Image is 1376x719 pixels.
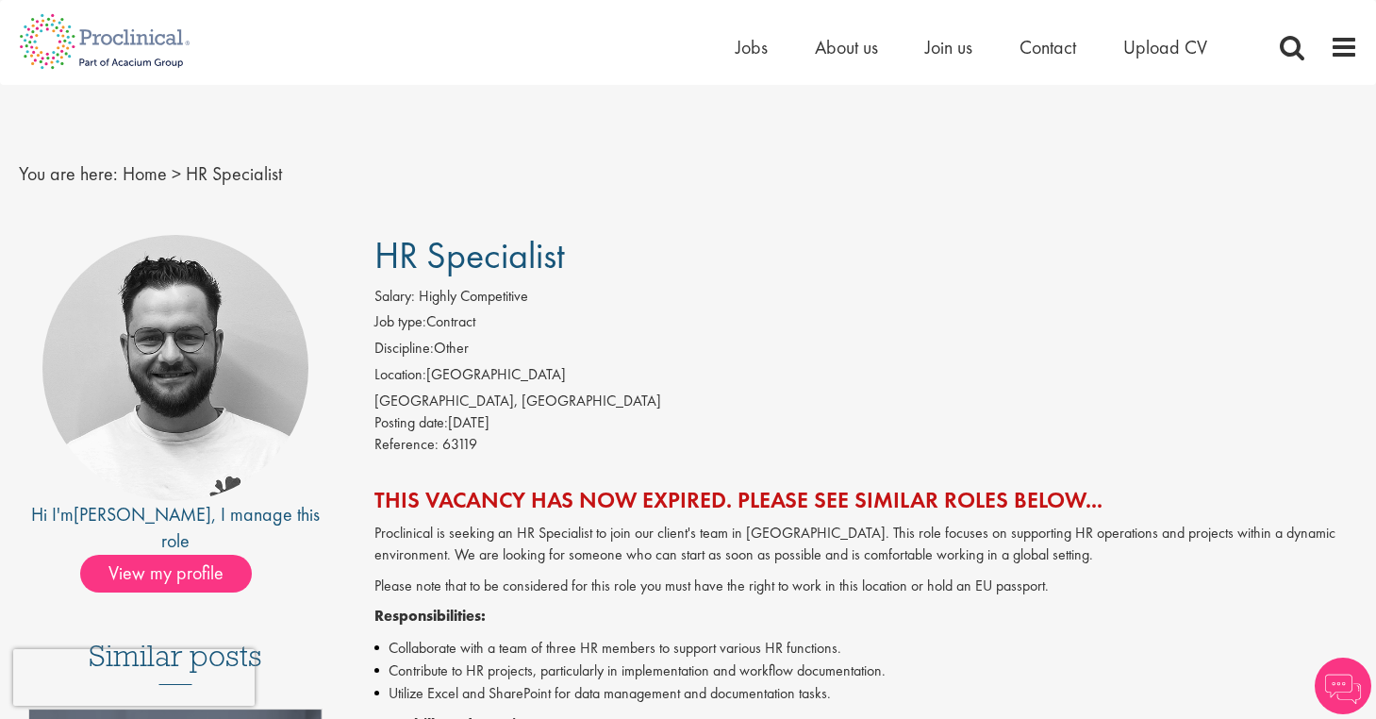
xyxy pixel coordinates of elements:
[123,161,167,186] a: breadcrumb link
[374,412,1358,434] div: [DATE]
[374,576,1358,597] p: Please note that to be considered for this role you must have the right to work in this location ...
[374,338,1358,364] li: Other
[1315,658,1371,714] img: Chatbot
[80,555,252,593] span: View my profile
[19,161,118,186] span: You are here:
[374,338,434,359] label: Discipline:
[736,35,768,59] a: Jobs
[74,502,211,527] a: [PERSON_NAME]
[80,559,271,583] a: View my profile
[1123,35,1207,59] a: Upload CV
[172,161,181,186] span: >
[1020,35,1076,59] a: Contact
[374,286,415,308] label: Salary:
[89,640,262,685] h3: Similar posts
[374,364,1358,391] li: [GEOGRAPHIC_DATA]
[374,391,1358,412] div: [GEOGRAPHIC_DATA], [GEOGRAPHIC_DATA]
[374,311,426,333] label: Job type:
[374,231,565,279] span: HR Specialist
[374,364,426,386] label: Location:
[374,488,1358,512] h2: This vacancy has now expired. Please see similar roles below...
[374,311,1358,338] li: Contract
[925,35,972,59] a: Join us
[42,235,308,501] img: imeage of recruiter Emile De Beer
[374,523,1358,566] p: Proclinical is seeking an HR Specialist to join our client's team in [GEOGRAPHIC_DATA]. This role...
[419,286,528,306] span: Highly Competitive
[374,412,448,432] span: Posting date:
[374,434,439,456] label: Reference:
[442,434,477,454] span: 63119
[374,682,1358,705] li: Utilize Excel and SharePoint for data management and documentation tasks.
[13,649,255,706] iframe: reCAPTCHA
[186,161,282,186] span: HR Specialist
[374,606,486,626] strong: Responsibilities:
[19,501,333,555] div: Hi I'm , I manage this role
[374,660,1358,682] li: Contribute to HR projects, particularly in implementation and workflow documentation.
[815,35,878,59] a: About us
[374,637,1358,660] li: Collaborate with a team of three HR members to support various HR functions.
